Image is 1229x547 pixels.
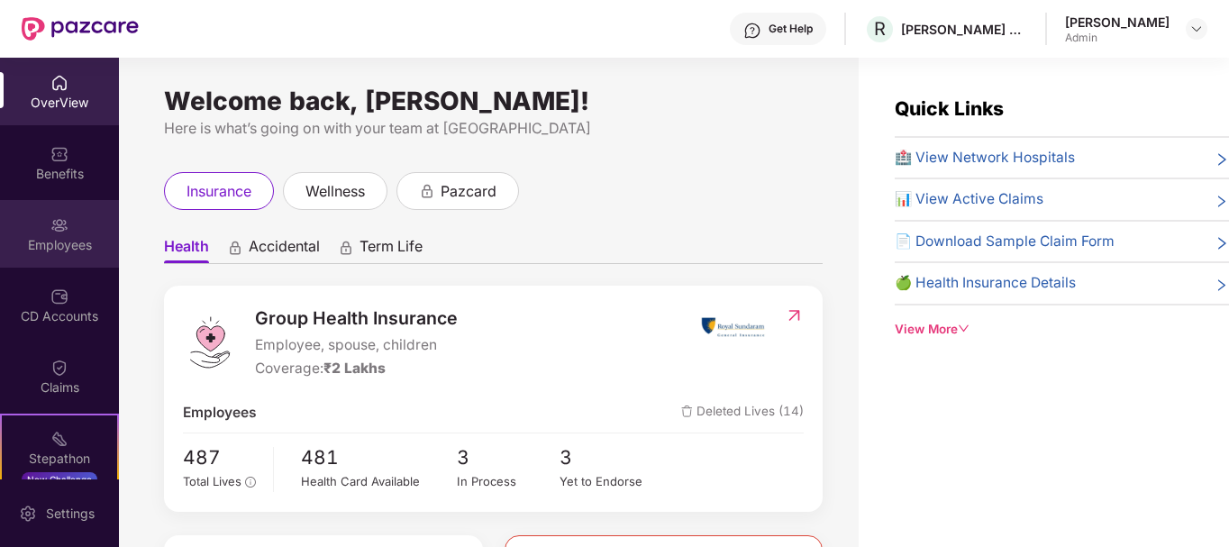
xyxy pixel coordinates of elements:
div: [PERSON_NAME] [1065,14,1170,31]
span: Total Lives [183,474,241,488]
img: RedirectIcon [785,306,804,324]
div: Yet to Endorse [560,472,663,491]
div: Settings [41,505,100,523]
img: svg+xml;base64,PHN2ZyBpZD0iRHJvcGRvd24tMzJ4MzIiIHhtbG5zPSJodHRwOi8vd3d3LnczLm9yZy8yMDAwL3N2ZyIgd2... [1189,22,1204,36]
img: svg+xml;base64,PHN2ZyBpZD0iU2V0dGluZy0yMHgyMCIgeG1sbnM9Imh0dHA6Ly93d3cudzMub3JnLzIwMDAvc3ZnIiB3aW... [19,505,37,523]
img: insurerIcon [699,305,767,350]
span: 3 [457,442,560,472]
div: animation [419,182,435,198]
div: Welcome back, [PERSON_NAME]! [164,94,823,108]
div: Health Card Available [301,472,456,491]
span: 📄 Download Sample Claim Form [895,231,1115,252]
div: View More [895,320,1229,339]
span: right [1215,276,1229,294]
span: 481 [301,442,456,472]
div: Admin [1065,31,1170,45]
span: R [874,18,886,40]
div: animation [227,239,243,255]
div: [PERSON_NAME] ENGINEERS PVT. LTD. [901,21,1027,38]
span: Employees [183,402,257,424]
span: 🍏 Health Insurance Details [895,272,1076,294]
div: Stepathon [2,450,117,468]
img: logo [183,315,237,369]
div: New Challenge [22,472,97,487]
span: info-circle [245,477,256,488]
span: right [1215,192,1229,210]
span: ₹2 Lakhs [323,360,386,377]
img: svg+xml;base64,PHN2ZyB4bWxucz0iaHR0cDovL3d3dy53My5vcmcvMjAwMC9zdmciIHdpZHRoPSIyMSIgaGVpZ2h0PSIyMC... [50,430,68,448]
span: Quick Links [895,97,1004,120]
img: deleteIcon [681,406,693,417]
span: Accidental [249,237,320,263]
span: 487 [183,442,260,472]
span: right [1215,234,1229,252]
span: pazcard [441,180,496,203]
div: Here is what’s going on with your team at [GEOGRAPHIC_DATA] [164,117,823,140]
div: In Process [457,472,560,491]
div: Coverage: [255,358,458,379]
span: Deleted Lives (14) [681,402,804,424]
span: 🏥 View Network Hospitals [895,147,1075,169]
img: svg+xml;base64,PHN2ZyBpZD0iRW1wbG95ZWVzIiB4bWxucz0iaHR0cDovL3d3dy53My5vcmcvMjAwMC9zdmciIHdpZHRoPS... [50,216,68,234]
span: down [958,323,970,335]
img: svg+xml;base64,PHN2ZyBpZD0iSGVscC0zMngzMiIgeG1sbnM9Imh0dHA6Ly93d3cudzMub3JnLzIwMDAvc3ZnIiB3aWR0aD... [743,22,761,40]
img: svg+xml;base64,PHN2ZyBpZD0iQ0RfQWNjb3VudHMiIGRhdGEtbmFtZT0iQ0QgQWNjb3VudHMiIHhtbG5zPSJodHRwOi8vd3... [50,287,68,305]
span: 📊 View Active Claims [895,188,1043,210]
span: wellness [305,180,365,203]
span: right [1215,150,1229,169]
img: svg+xml;base64,PHN2ZyBpZD0iSG9tZSIgeG1sbnM9Imh0dHA6Ly93d3cudzMub3JnLzIwMDAvc3ZnIiB3aWR0aD0iMjAiIG... [50,74,68,92]
span: Group Health Insurance [255,305,458,333]
span: Health [164,237,209,263]
span: 3 [560,442,663,472]
div: animation [338,239,354,255]
span: Employee, spouse, children [255,334,458,356]
img: svg+xml;base64,PHN2ZyBpZD0iQ2xhaW0iIHhtbG5zPSJodHRwOi8vd3d3LnczLm9yZy8yMDAwL3N2ZyIgd2lkdGg9IjIwIi... [50,359,68,377]
div: Get Help [769,22,813,36]
span: Term Life [360,237,423,263]
img: svg+xml;base64,PHN2ZyBpZD0iQmVuZWZpdHMiIHhtbG5zPSJodHRwOi8vd3d3LnczLm9yZy8yMDAwL3N2ZyIgd2lkdGg9Ij... [50,145,68,163]
img: New Pazcare Logo [22,17,139,41]
span: insurance [187,180,251,203]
